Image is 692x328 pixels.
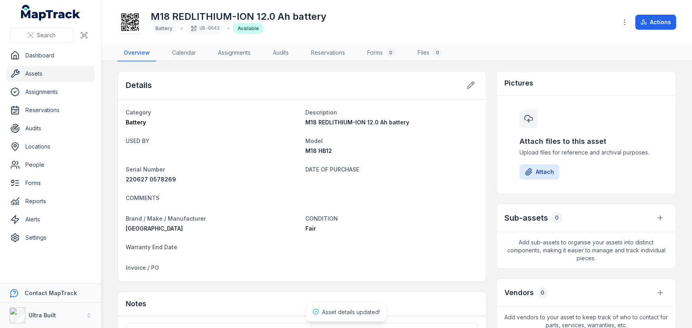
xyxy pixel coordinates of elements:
[126,80,152,91] h2: Details
[6,102,95,118] a: Reservations
[386,48,395,57] div: 0
[496,232,676,269] span: Add sub-assets to organise your assets into distinct components, making it easier to manage and t...
[6,193,95,209] a: Reports
[6,230,95,246] a: Settings
[6,120,95,136] a: Audits
[504,212,548,223] h2: Sub-assets
[126,119,146,126] span: Battery
[233,23,264,34] div: Available
[266,45,295,61] a: Audits
[151,10,326,23] h1: M18 REDLITHIUM-ION 12.0 Ah battery
[126,244,177,250] span: Warranty End Date
[6,157,95,173] a: People
[37,31,56,39] span: Search
[25,290,77,296] strong: Contact MapTrack
[519,149,653,156] span: Upload files for reference and archival purposes.
[411,45,449,61] a: Files0
[305,137,323,144] span: Model
[6,84,95,100] a: Assignments
[361,45,402,61] a: Forms0
[305,215,338,222] span: CONDITION
[6,139,95,154] a: Locations
[126,225,183,232] span: [GEOGRAPHIC_DATA]
[504,78,533,89] h3: Pictures
[126,195,159,201] span: COMMENTS
[155,25,173,31] span: Battery
[551,212,562,223] div: 0
[212,45,257,61] a: Assignments
[305,45,351,61] a: Reservations
[6,48,95,63] a: Dashboard
[6,66,95,82] a: Assets
[6,212,95,227] a: Alerts
[504,287,534,298] h3: Vendors
[126,298,146,309] h3: Notes
[10,28,73,43] button: Search
[21,5,81,21] a: MapTrack
[322,309,380,315] span: Asset details updated!
[186,23,224,34] div: UB-0643
[126,215,206,222] span: Brand / Make / Manufacturer
[126,109,151,116] span: Category
[537,287,548,298] div: 0
[305,166,359,173] span: DATE OF PURCHASE
[635,15,676,30] button: Actions
[433,48,442,57] div: 0
[126,137,150,144] span: USED BY
[117,45,156,61] a: Overview
[519,164,559,179] button: Attach
[305,119,409,126] span: M18 REDLITHIUM-ION 12.0 Ah battery
[126,176,176,183] span: 220627 0578269
[305,225,316,232] span: Fair
[305,109,337,116] span: Description
[126,264,159,271] span: Invoice / PO
[29,312,56,318] strong: Ultra Built
[305,147,332,154] span: M18 HB12
[519,136,653,147] h3: Attach files to this asset
[166,45,202,61] a: Calendar
[126,166,165,173] span: Serial Number
[6,175,95,191] a: Forms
